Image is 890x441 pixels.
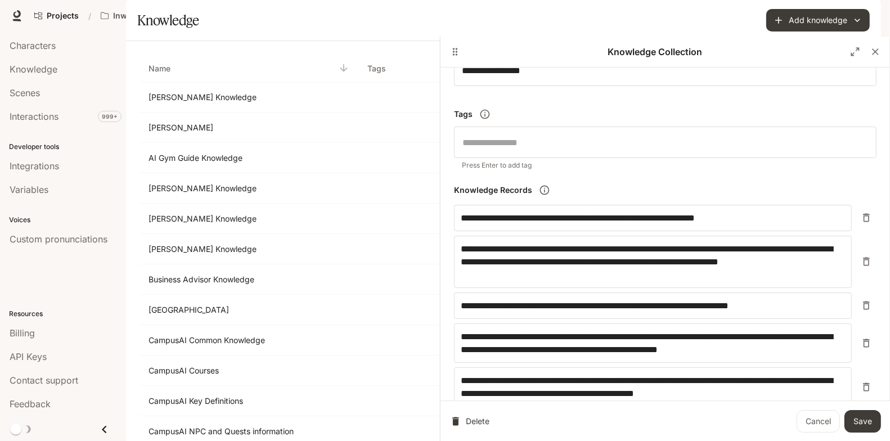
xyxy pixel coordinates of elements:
p: CampusAI Courses [149,365,340,376]
p: CampusAI Key Definitions [149,395,340,407]
h1: Knowledge [137,9,199,31]
p: Adam Knowledge [149,92,340,103]
button: Add knowledge [766,9,870,31]
a: Go to projects [29,4,84,27]
p: CampusAI NPC and Quests information [149,426,340,437]
p: AI Gym Guide Knowledge [149,152,340,164]
p: Name [149,61,170,76]
button: Open workspace menu [96,4,194,27]
button: Delete Knowledge [450,410,492,433]
h6: Knowledge Records [454,184,532,196]
div: / [84,10,96,22]
p: Tags [367,61,386,76]
span: Projects [47,11,79,21]
p: Business Advisor Knowledge [149,274,340,285]
p: Alfred von Cache Knowledge [149,213,340,224]
p: Knowledge Collection [465,45,845,58]
p: CampusAI Building [149,304,340,316]
button: Drag to resize [445,42,465,62]
h6: Tags [454,109,473,120]
a: Cancel [797,410,840,433]
p: Adebayo Ogunlesi [149,122,340,133]
p: Aida Carewell Knowledge [149,183,340,194]
p: Inworld AI Demos kamil [113,11,176,21]
p: CampusAI Common Knowledge [149,335,340,346]
p: Anna Knowledge [149,244,340,255]
p: Press Enter to add tag [462,160,869,171]
button: Save [844,410,881,433]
